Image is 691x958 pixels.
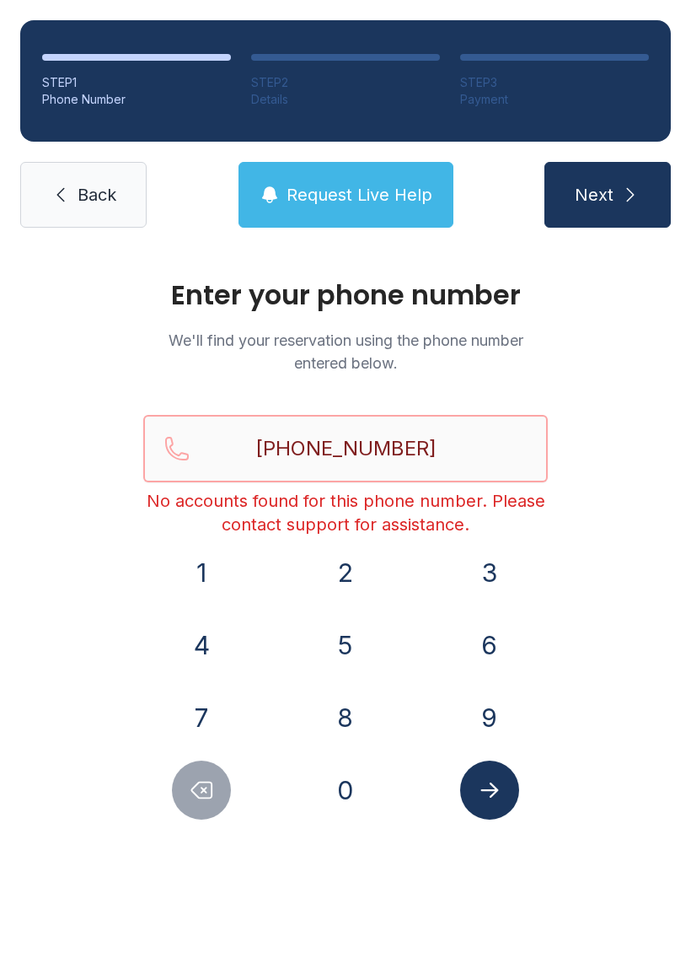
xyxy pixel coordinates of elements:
button: 5 [316,616,375,675]
button: 2 [316,543,375,602]
button: 6 [460,616,519,675]
div: Phone Number [42,91,231,108]
div: STEP 1 [42,74,231,91]
button: 3 [460,543,519,602]
div: No accounts found for this phone number. Please contact support for assistance. [143,489,548,536]
div: STEP 2 [251,74,440,91]
button: 8 [316,688,375,747]
div: STEP 3 [460,74,649,91]
button: Delete number [172,761,231,820]
button: 0 [316,761,375,820]
button: Submit lookup form [460,761,519,820]
div: Details [251,91,440,108]
button: 9 [460,688,519,747]
p: We'll find your reservation using the phone number entered below. [143,329,548,374]
button: 7 [172,688,231,747]
input: Reservation phone number [143,415,548,482]
span: Request Live Help [287,183,432,207]
button: 4 [172,616,231,675]
span: Next [575,183,613,207]
h1: Enter your phone number [143,282,548,309]
button: 1 [172,543,231,602]
span: Back [78,183,116,207]
div: Payment [460,91,649,108]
